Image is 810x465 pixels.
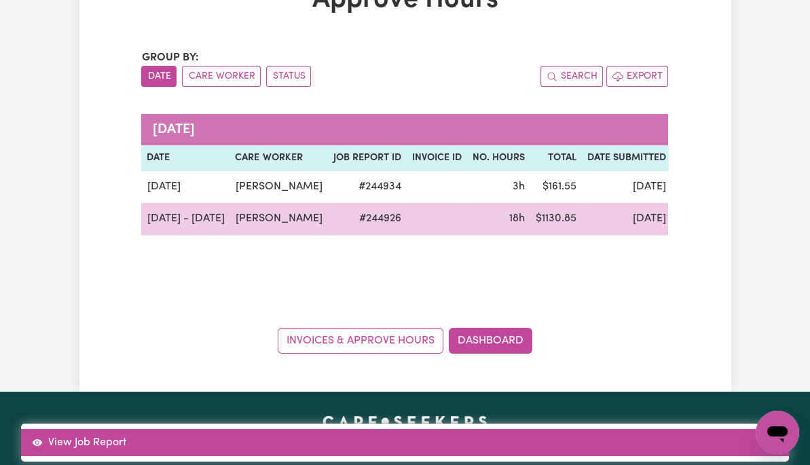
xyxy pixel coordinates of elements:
a: Invoices & Approve Hours [278,328,443,354]
td: # 244934 [327,171,406,203]
th: No. Hours [466,145,530,171]
caption: [DATE] [141,114,804,145]
th: Care worker [229,145,327,171]
td: $ 1130.85 [530,203,581,236]
button: sort invoices by paid status [266,66,311,87]
button: Export [606,66,668,87]
button: sort invoices by date [141,66,177,87]
td: [PERSON_NAME] [229,171,327,203]
iframe: Button to launch messaging window [756,411,799,454]
button: sort invoices by care worker [182,66,261,87]
td: $ 161.55 [530,171,581,203]
td: [DATE] [141,171,229,203]
th: Date [141,145,229,171]
th: Date Submitted [581,145,671,171]
span: Group by: [141,52,198,63]
a: Careseekers home page [323,416,487,427]
th: Invoice ID [406,145,466,171]
td: # 244926 [327,203,406,236]
td: [DATE] [581,203,671,236]
th: Total [530,145,581,171]
th: Job Report ID [327,145,406,171]
td: [DATE] - [DATE] [141,203,229,236]
td: [DATE] [581,171,671,203]
button: Search [540,66,603,87]
span: 18 hours [509,213,524,224]
span: 3 hours [512,181,524,192]
a: Dashboard [449,328,532,354]
td: [PERSON_NAME] [229,203,327,236]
